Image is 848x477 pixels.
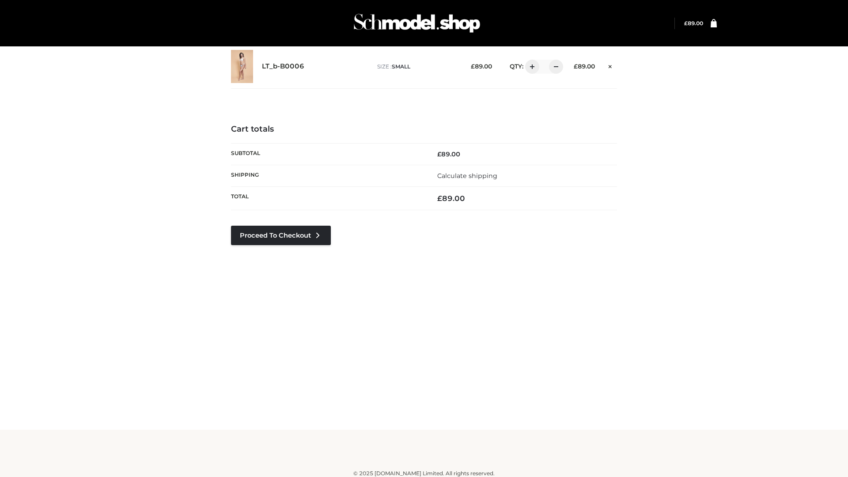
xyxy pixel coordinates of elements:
a: Calculate shipping [437,172,497,180]
a: Proceed to Checkout [231,226,331,245]
bdi: 89.00 [574,63,595,70]
bdi: 89.00 [437,150,460,158]
a: Remove this item [604,60,617,71]
th: Total [231,187,424,210]
span: £ [471,63,475,70]
bdi: 89.00 [471,63,492,70]
span: £ [684,20,688,26]
p: size : [377,63,457,71]
bdi: 89.00 [437,194,465,203]
div: QTY: [501,60,560,74]
span: £ [574,63,578,70]
h4: Cart totals [231,125,617,134]
th: Subtotal [231,143,424,165]
bdi: 89.00 [684,20,703,26]
span: £ [437,150,441,158]
img: Schmodel Admin 964 [351,6,483,41]
span: SMALL [392,63,410,70]
th: Shipping [231,165,424,186]
a: LT_b-B0006 [262,62,304,71]
a: £89.00 [684,20,703,26]
span: £ [437,194,442,203]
